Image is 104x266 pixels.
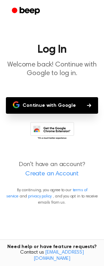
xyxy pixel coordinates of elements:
[6,160,98,179] p: Don't have an account?
[28,194,52,198] a: privacy policy
[6,61,98,78] p: Welcome back! Continue with Google to log in.
[7,4,46,18] a: Beep
[6,97,98,114] button: Continue with Google
[7,170,97,179] a: Create an Account
[6,187,98,206] p: By continuing, you agree to our and , and you opt in to receive emails from us.
[4,250,100,262] span: Contact us
[34,250,84,261] a: [EMAIL_ADDRESS][DOMAIN_NAME]
[6,44,98,55] h1: Log In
